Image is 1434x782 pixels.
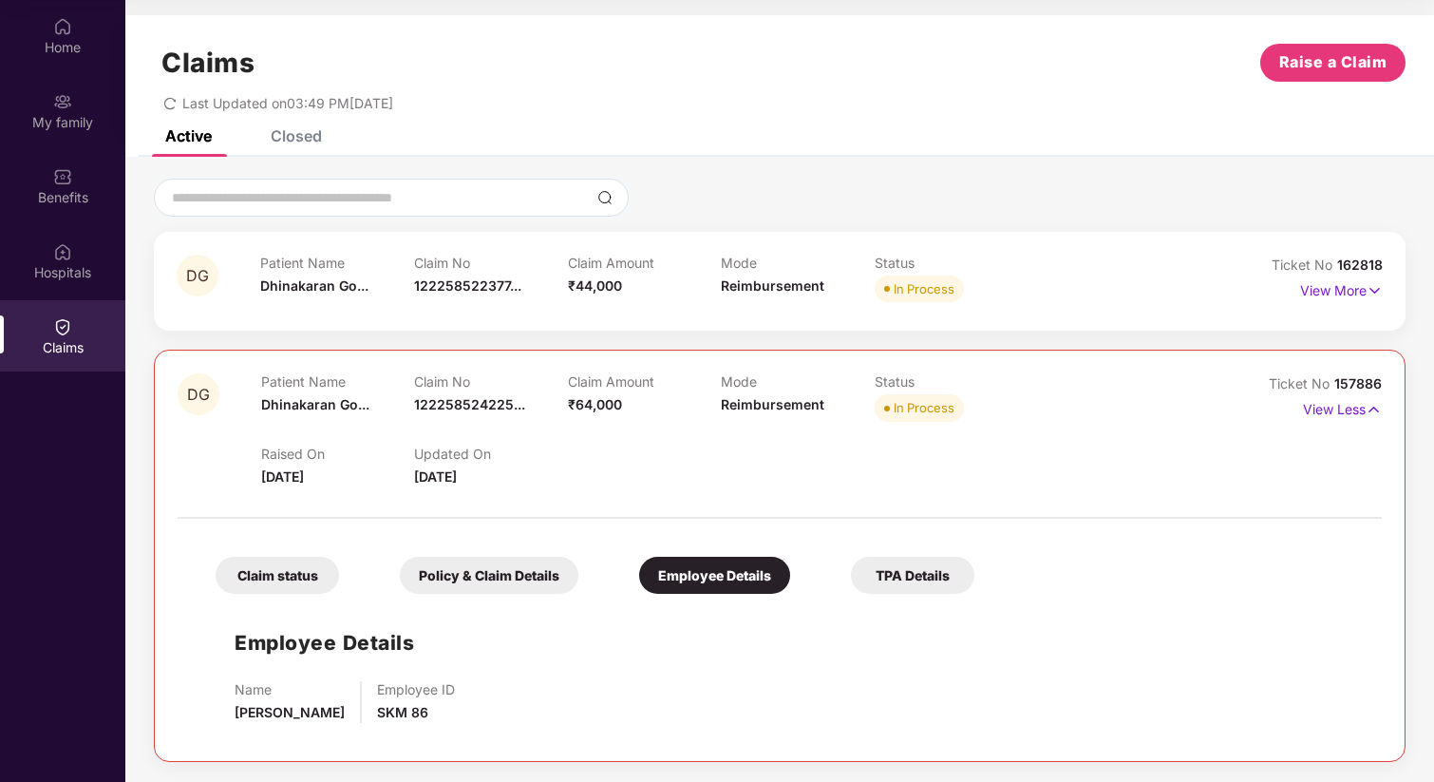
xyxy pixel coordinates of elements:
img: svg+xml;base64,PHN2ZyBpZD0iSG9zcGl0YWxzIiB4bWxucz0iaHR0cDovL3d3dy53My5vcmcvMjAwMC9zdmciIHdpZHRoPS... [53,242,72,261]
img: svg+xml;base64,PHN2ZyB4bWxucz0iaHR0cDovL3d3dy53My5vcmcvMjAwMC9zdmciIHdpZHRoPSIxNyIgaGVpZ2h0PSIxNy... [1367,280,1383,301]
span: DG [187,387,210,403]
div: TPA Details [851,557,974,594]
span: [DATE] [414,468,457,485]
span: 122258522377... [414,277,521,294]
p: Employee ID [377,681,455,697]
p: Claim No [414,373,567,390]
span: Reimbursement [721,277,824,294]
p: Name [235,681,345,697]
p: Updated On [414,446,567,462]
p: Claim No [414,255,568,271]
img: svg+xml;base64,PHN2ZyB3aWR0aD0iMjAiIGhlaWdodD0iMjAiIHZpZXdCb3g9IjAgMCAyMCAyMCIgZmlsbD0ibm9uZSIgeG... [53,92,72,111]
p: Mode [721,373,874,390]
span: Ticket No [1272,257,1337,273]
img: svg+xml;base64,PHN2ZyBpZD0iQmVuZWZpdHMiIHhtbG5zPSJodHRwOi8vd3d3LnczLm9yZy8yMDAwL3N2ZyIgd2lkdGg9Ij... [53,167,72,186]
div: In Process [894,398,954,417]
span: Dhinakaran Go... [260,277,368,294]
p: Status [875,255,1028,271]
span: Ticket No [1269,375,1334,391]
p: View More [1300,276,1383,301]
p: Claim Amount [568,255,722,271]
p: Claim Amount [568,373,721,390]
div: Claim status [216,557,339,594]
span: Reimbursement [721,396,824,412]
p: Mode [721,255,875,271]
span: ₹64,000 [568,396,622,412]
span: 122258524225... [414,396,525,412]
div: Policy & Claim Details [400,557,578,594]
p: Patient Name [260,255,414,271]
p: Status [875,373,1028,390]
img: svg+xml;base64,PHN2ZyB4bWxucz0iaHR0cDovL3d3dy53My5vcmcvMjAwMC9zdmciIHdpZHRoPSIxNyIgaGVpZ2h0PSIxNy... [1366,399,1382,420]
span: SKM 86 [377,704,428,720]
img: svg+xml;base64,PHN2ZyBpZD0iU2VhcmNoLTMyeDMyIiB4bWxucz0iaHR0cDovL3d3dy53My5vcmcvMjAwMC9zdmciIHdpZH... [597,190,613,205]
span: 157886 [1334,375,1382,391]
span: Raise a Claim [1279,50,1387,74]
span: Dhinakaran Go... [261,396,369,412]
h1: Employee Details [235,627,414,658]
div: Active [165,126,212,145]
p: View Less [1303,394,1382,420]
span: [PERSON_NAME] [235,704,345,720]
img: svg+xml;base64,PHN2ZyBpZD0iQ2xhaW0iIHhtbG5zPSJodHRwOi8vd3d3LnczLm9yZy8yMDAwL3N2ZyIgd2lkdGg9IjIwIi... [53,317,72,336]
span: [DATE] [261,468,304,485]
span: Last Updated on 03:49 PM[DATE] [182,95,393,111]
span: 162818 [1337,257,1383,273]
span: redo [163,95,177,111]
span: DG [186,268,209,284]
img: svg+xml;base64,PHN2ZyBpZD0iSG9tZSIgeG1sbnM9Imh0dHA6Ly93d3cudzMub3JnLzIwMDAvc3ZnIiB3aWR0aD0iMjAiIG... [53,17,72,36]
div: Employee Details [639,557,790,594]
div: Closed [271,126,322,145]
button: Raise a Claim [1260,44,1406,82]
p: Raised On [261,446,414,462]
div: In Process [894,279,954,298]
h1: Claims [161,47,255,79]
span: ₹44,000 [568,277,622,294]
p: Patient Name [261,373,414,390]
